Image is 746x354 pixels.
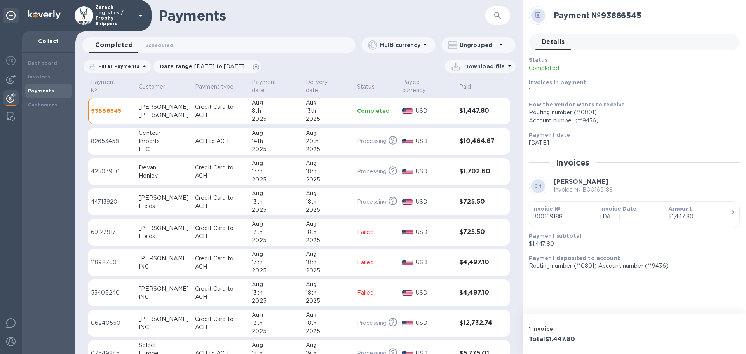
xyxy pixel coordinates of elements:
b: Invoices in payment [529,79,587,85]
p: Payment type [195,83,234,91]
div: 13th [252,289,299,297]
span: Payment № [91,78,132,94]
button: Invoice №B00169188Invoice Date[DATE]Amount$1,447.80 [529,201,740,228]
b: Payment subtotal [529,233,581,239]
p: [DATE] [529,139,734,147]
span: Scheduled [145,41,173,49]
div: 2025 [252,297,299,305]
b: [PERSON_NAME] [554,178,608,185]
span: Completed [95,40,133,51]
div: 2025 [252,327,299,335]
b: Payment date [529,132,570,138]
div: Aug [306,190,351,198]
p: USD [416,258,453,267]
h3: Total $1,447.80 [529,336,631,343]
p: USD [416,319,453,327]
p: Date range : [160,63,248,70]
div: Date range:[DATE] to [DATE] [153,60,261,73]
p: 93866545 [91,107,132,115]
h3: $4,497.10 [459,289,495,296]
div: Aug [306,99,351,107]
div: 2025 [306,327,351,335]
p: Credit Card to ACH [195,103,246,119]
div: [PERSON_NAME] [139,103,189,111]
div: INC [139,293,189,301]
p: [DATE] [600,213,662,221]
b: Payment deposited to account [529,255,620,261]
b: Status [529,57,548,63]
p: Collect [28,37,69,45]
div: 13th [306,107,351,115]
p: Completed [529,64,666,72]
p: Completed [357,107,396,115]
b: CH [534,183,542,189]
p: Paid [459,83,471,91]
p: Credit Card to ACH [195,164,246,180]
div: Unpin categories [3,8,19,23]
div: Aug [306,220,351,228]
p: 69123917 [91,228,132,236]
div: Fields [139,202,189,210]
p: Credit Card to ACH [195,315,246,331]
span: Payee currency [402,78,453,94]
div: Aug [252,220,299,228]
div: 18th [306,289,351,297]
div: 14th [252,137,299,145]
div: 13th [252,228,299,236]
div: 18th [306,228,351,236]
div: $1,447.80 [668,213,730,221]
p: 1 invoice [529,325,631,333]
p: Ungrouped [460,41,497,49]
p: USD [416,107,453,115]
div: 2025 [306,267,351,275]
p: USD [416,137,453,145]
div: 2025 [252,206,299,214]
p: USD [416,289,453,297]
div: Aug [252,190,299,198]
div: Aug [306,281,351,289]
h3: $1,447.80 [459,107,495,115]
p: USD [416,198,453,206]
div: 2025 [306,115,351,123]
h3: $1,702.60 [459,168,495,175]
div: 18th [306,167,351,176]
div: 18th [306,319,351,327]
p: Processing [357,198,387,206]
p: Processing [357,319,387,327]
div: 2025 [252,267,299,275]
p: ACH to ACH [195,137,246,145]
div: Henley [139,172,189,180]
p: Multi currency [380,41,420,49]
img: USD [402,199,413,205]
span: Customer [139,83,175,91]
div: 2025 [306,297,351,305]
div: Aug [306,311,351,319]
p: Status [357,83,375,91]
b: Invoice Date [600,206,637,212]
div: 13th [252,319,299,327]
p: B00169188 [532,213,594,221]
div: [PERSON_NAME] [139,285,189,293]
h3: $12,732.74 [459,319,495,327]
div: LLC [139,145,189,153]
div: Routing number (**0801) [529,108,734,117]
span: Delivery date [306,78,351,94]
p: Processing [357,137,387,145]
div: INC [139,263,189,271]
div: 13th [252,198,299,206]
div: Select [139,341,189,349]
span: Paid [459,83,481,91]
p: 53405240 [91,289,132,297]
b: How the vendor wants to receive [529,101,625,108]
p: Filter Payments [95,63,139,70]
div: Aug [306,129,351,137]
p: $1,447.80 [529,240,734,248]
div: 13th [252,167,299,176]
div: Aug [306,159,351,167]
div: 2025 [306,176,351,184]
div: Aug [252,99,299,107]
b: Invoices [28,74,50,80]
p: 44713920 [91,198,132,206]
div: [PERSON_NAME] [139,315,189,323]
div: Aug [306,341,351,349]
